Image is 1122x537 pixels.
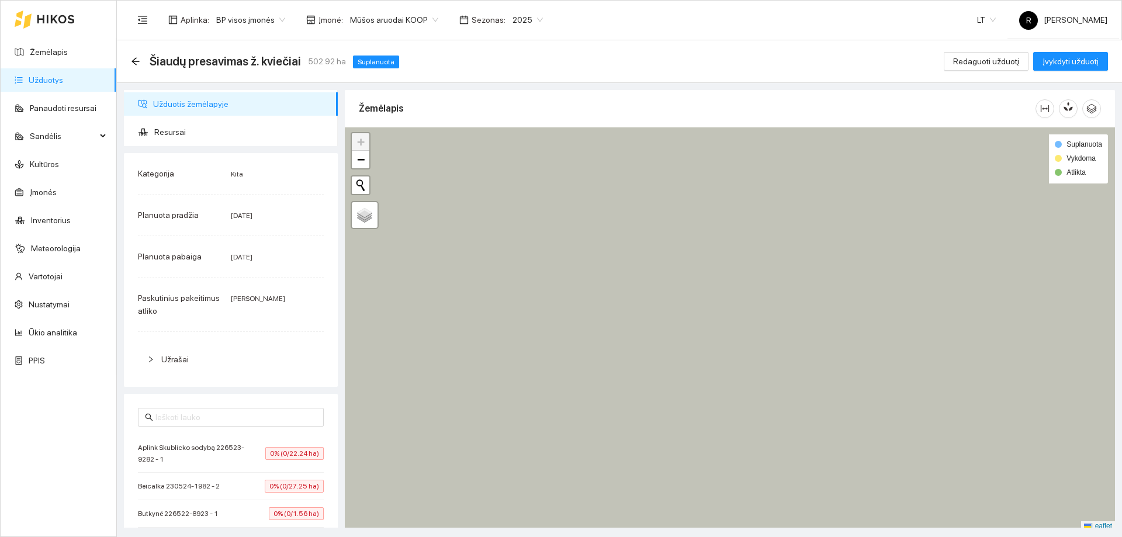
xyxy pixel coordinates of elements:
[231,295,285,303] span: [PERSON_NAME]
[1084,522,1112,530] a: Leaflet
[30,160,59,169] a: Kultūros
[1066,168,1086,176] span: Atlikta
[29,356,45,365] a: PPIS
[1043,55,1099,68] span: Įvykdyti užduotį
[265,480,324,493] span: 0% (0/27.25 ha)
[131,57,140,67] div: Atgal
[1036,104,1054,113] span: column-width
[306,15,316,25] span: shop
[269,507,324,520] span: 0% (0/1.56 ha)
[231,170,243,178] span: Kita
[29,300,70,309] a: Nustatymai
[138,346,324,373] div: Užrašai
[145,413,153,421] span: search
[1066,154,1096,162] span: Vykdoma
[265,447,324,460] span: 0% (0/22.24 ha)
[944,52,1028,71] button: Redaguoti užduotį
[29,272,63,281] a: Vartotojai
[30,188,57,197] a: Įmonės
[138,293,220,316] span: Paskutinius pakeitimus atliko
[147,356,154,363] span: right
[131,57,140,66] span: arrow-left
[512,11,543,29] span: 2025
[138,210,199,220] span: Planuota pradžia
[161,355,189,364] span: Užrašai
[944,57,1028,66] a: Redaguoti užduotį
[352,151,369,168] a: Zoom out
[137,15,148,25] span: menu-fold
[472,13,505,26] span: Sezonas :
[155,411,317,424] input: Ieškoti lauko
[1019,15,1107,25] span: [PERSON_NAME]
[353,56,399,68] span: Suplanuota
[138,508,224,519] span: Butkynė 226522-8923 - 1
[216,11,285,29] span: BP visos įmonės
[30,103,96,113] a: Panaudoti resursai
[352,133,369,151] a: Zoom in
[1033,52,1108,71] button: Įvykdyti užduotį
[459,15,469,25] span: calendar
[138,442,265,465] span: Aplink Skublicko sodybą 226523-9282 - 1
[30,47,68,57] a: Žemėlapis
[154,120,328,144] span: Resursai
[357,152,365,167] span: −
[153,92,328,116] span: Užduotis žemėlapyje
[1026,11,1031,30] span: R
[1036,99,1054,118] button: column-width
[977,11,996,29] span: LT
[150,52,301,71] span: Šiaudų presavimas ž. kviečiai
[31,244,81,253] a: Meteorologija
[231,253,252,261] span: [DATE]
[31,216,71,225] a: Inventorius
[138,252,202,261] span: Planuota pabaiga
[29,328,77,337] a: Ūkio analitika
[29,75,63,85] a: Užduotys
[231,212,252,220] span: [DATE]
[181,13,209,26] span: Aplinka :
[1066,140,1102,148] span: Suplanuota
[318,13,343,26] span: Įmonė :
[131,8,154,32] button: menu-fold
[308,55,346,68] span: 502.92 ha
[350,11,438,29] span: Mūšos aruodai KOOP
[168,15,178,25] span: layout
[359,92,1036,125] div: Žemėlapis
[352,176,369,194] button: Initiate a new search
[357,134,365,149] span: +
[138,480,226,492] span: Beicalka 230524-1982 - 2
[352,202,378,228] a: Layers
[953,55,1019,68] span: Redaguoti užduotį
[30,124,96,148] span: Sandėlis
[138,169,174,178] span: Kategorija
